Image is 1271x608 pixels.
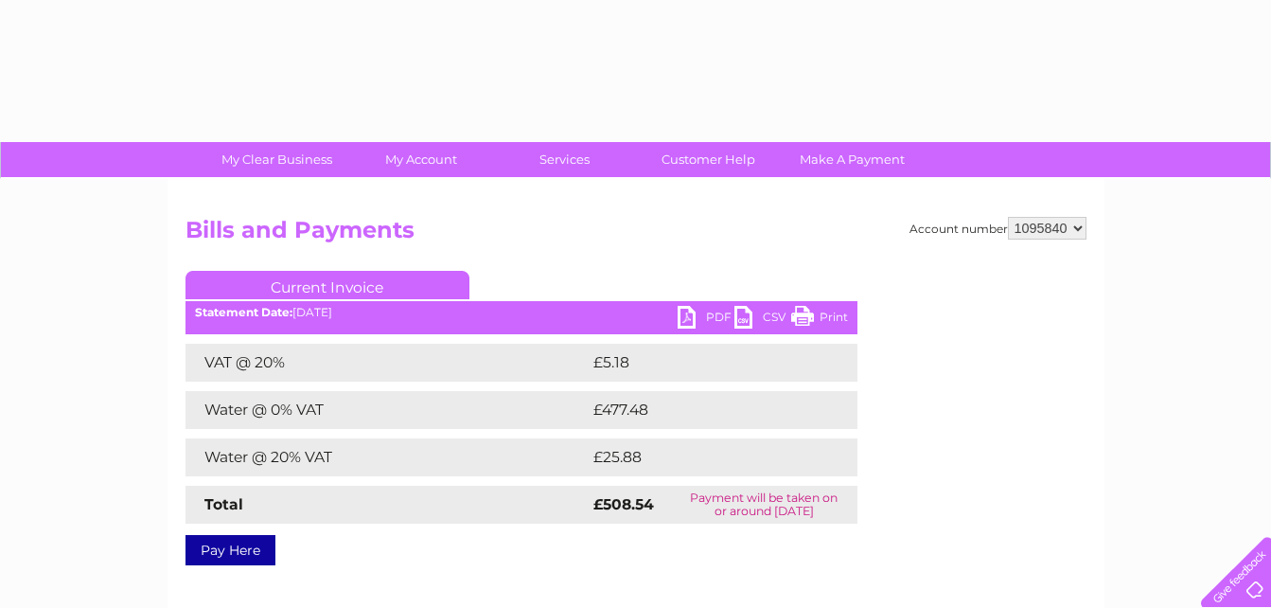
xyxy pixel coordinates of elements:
[185,306,857,319] div: [DATE]
[630,142,786,177] a: Customer Help
[185,344,589,382] td: VAT @ 20%
[185,535,275,565] a: Pay Here
[734,306,791,333] a: CSV
[185,438,589,476] td: Water @ 20% VAT
[195,305,292,319] b: Statement Date:
[593,495,654,513] strong: £508.54
[589,391,823,429] td: £477.48
[589,344,811,382] td: £5.18
[791,306,848,333] a: Print
[486,142,643,177] a: Services
[185,391,589,429] td: Water @ 0% VAT
[671,486,856,524] td: Payment will be taken on or around [DATE]
[204,495,243,513] strong: Total
[343,142,499,177] a: My Account
[909,217,1086,240] div: Account number
[678,306,734,333] a: PDF
[185,271,469,299] a: Current Invoice
[199,142,355,177] a: My Clear Business
[774,142,930,177] a: Make A Payment
[185,217,1086,253] h2: Bills and Payments
[589,438,820,476] td: £25.88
